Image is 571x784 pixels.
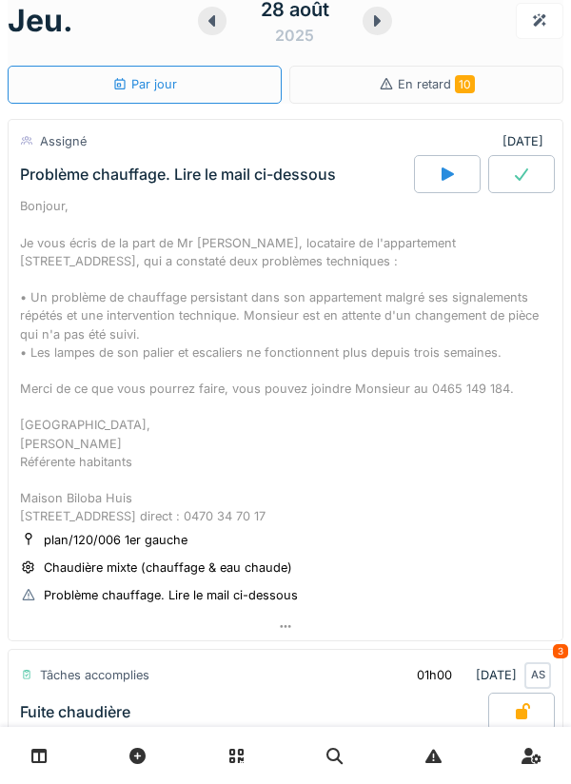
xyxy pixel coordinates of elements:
[44,559,292,577] div: Chaudière mixte (chauffage & eau chaude)
[8,3,73,39] h1: jeu.
[20,166,336,184] div: Problème chauffage. Lire le mail ci-dessous
[524,662,551,689] div: AS
[417,666,452,684] div: 01h00
[44,531,187,549] div: plan/120/006 1er gauche
[502,132,551,150] div: [DATE]
[20,703,130,721] div: Fuite chaudière
[40,666,149,684] div: Tâches accomplies
[44,586,298,604] div: Problème chauffage. Lire le mail ci-dessous
[40,132,87,150] div: Assigné
[401,657,551,693] div: [DATE]
[112,75,177,93] div: Par jour
[275,24,314,47] div: 2025
[553,644,568,658] div: 3
[20,197,551,525] div: Bonjour, Je vous écris de la part de Mr [PERSON_NAME], locataire de l'appartement [STREET_ADDRESS...
[398,77,475,91] span: En retard
[455,75,475,93] span: 10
